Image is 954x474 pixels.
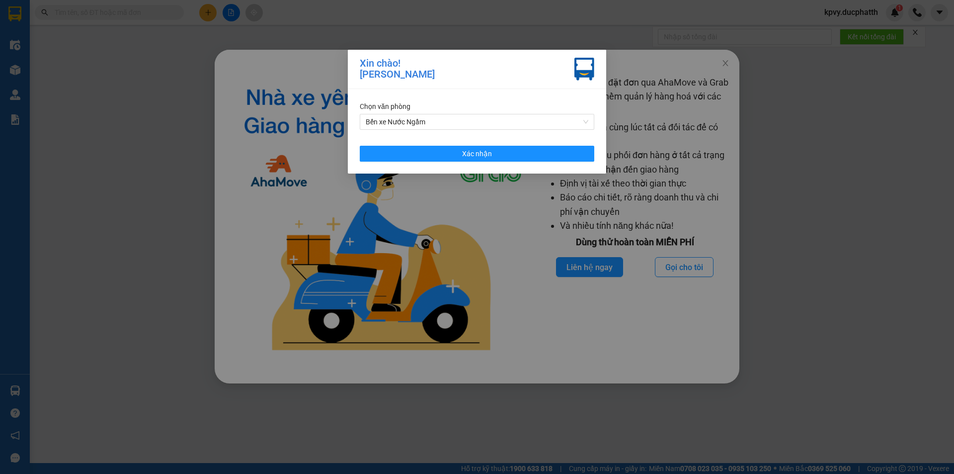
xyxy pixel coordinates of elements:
img: vxr-icon [574,58,594,81]
div: Chọn văn phòng [360,101,594,112]
div: Xin chào! [PERSON_NAME] [360,58,435,81]
span: Bến xe Nước Ngầm [366,114,588,129]
button: Xác nhận [360,146,594,162]
span: Xác nhận [462,148,492,159]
